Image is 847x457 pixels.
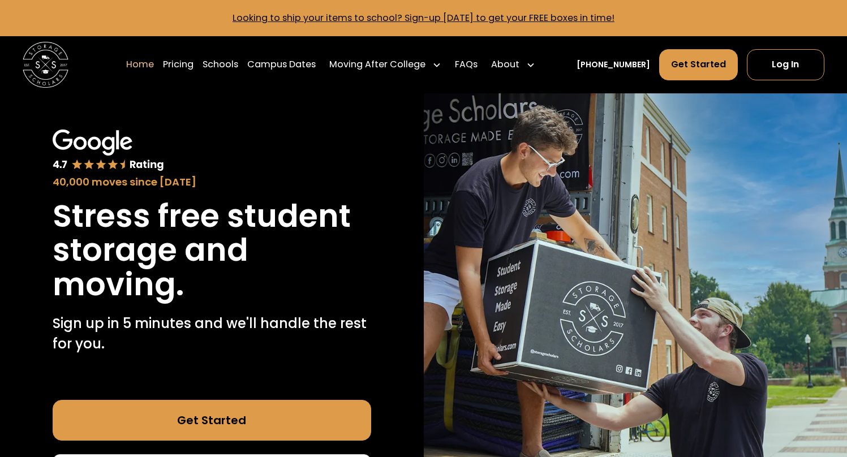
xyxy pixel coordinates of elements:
img: Google 4.7 star rating [53,130,164,172]
a: FAQs [455,49,478,80]
div: About [491,58,519,71]
a: Log In [747,49,824,80]
a: home [23,42,68,87]
p: Sign up in 5 minutes and we'll handle the rest for you. [53,313,371,354]
img: Storage Scholars main logo [23,42,68,87]
a: Get Started [53,400,371,441]
a: [PHONE_NUMBER] [577,59,650,71]
a: Looking to ship your items to school? Sign-up [DATE] to get your FREE boxes in time! [233,11,614,24]
a: Home [126,49,154,80]
a: Schools [203,49,238,80]
h1: Stress free student storage and moving. [53,199,371,302]
a: Get Started [659,49,738,80]
a: Pricing [163,49,194,80]
div: About [487,49,540,80]
div: Moving After College [325,49,446,80]
a: Campus Dates [247,49,316,80]
div: Moving After College [329,58,425,71]
div: 40,000 moves since [DATE] [53,174,371,189]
